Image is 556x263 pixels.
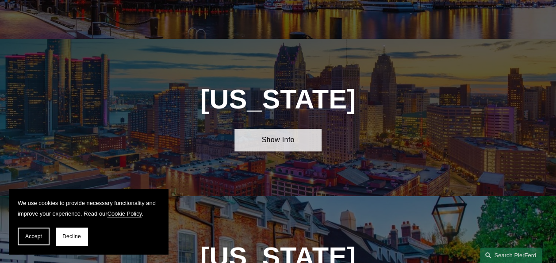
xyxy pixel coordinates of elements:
a: Search this site [480,248,542,263]
span: Decline [62,233,81,240]
h1: [US_STATE] [191,84,365,115]
a: Show Info [234,129,322,151]
p: We use cookies to provide necessary functionality and improve your experience. Read our . [18,198,159,219]
span: Accept [25,233,42,240]
section: Cookie banner [9,189,168,254]
button: Decline [56,228,88,245]
a: Cookie Policy [107,210,142,217]
button: Accept [18,228,50,245]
